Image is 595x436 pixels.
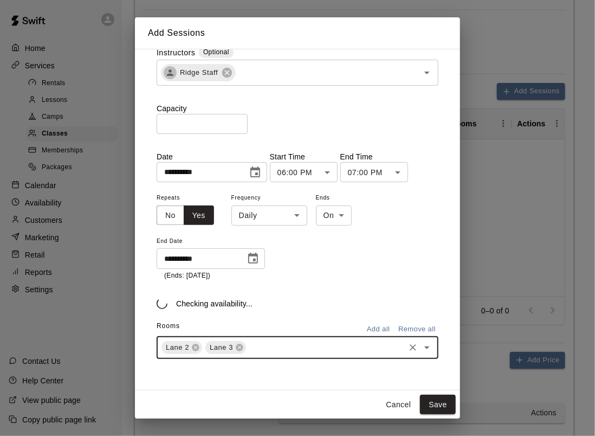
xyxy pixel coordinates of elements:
button: Add all [361,321,396,338]
span: Rooms [157,322,180,330]
button: Clear [405,340,421,355]
span: Repeats [157,191,223,206]
p: Checking availability... [176,298,253,309]
button: No [157,206,184,226]
p: Capacity [157,103,438,114]
div: Ridge Staff [164,66,177,79]
button: Choose date, selected date is Aug 18, 2025 [244,162,266,183]
div: 06:00 PM [270,162,338,182]
button: Save [420,395,456,415]
span: Ends [316,191,352,206]
span: Lane 2 [161,342,193,353]
label: Instructors [157,47,196,60]
button: Remove all [396,321,438,338]
span: End Date [157,234,265,249]
button: Open [419,340,435,355]
p: (Ends: [DATE]) [164,271,257,281]
div: 07:00 PM [340,162,408,182]
p: Date [157,151,267,162]
p: Start Time [270,151,338,162]
button: Choose date, selected date is Dec 29, 2025 [242,248,264,270]
span: Frequency [231,191,307,206]
span: Optional [203,48,229,56]
div: On [316,206,352,226]
h2: Add Sessions [135,17,460,49]
div: Ridge Staff [161,64,236,81]
span: Ridge Staff [173,67,224,78]
div: Lane 3 [205,341,246,354]
div: outlined button group [157,206,214,226]
button: Yes [184,206,214,226]
div: Daily [231,206,307,226]
div: Lane 2 [161,341,202,354]
button: Cancel [381,395,416,415]
button: Open [419,65,435,80]
p: End Time [340,151,408,162]
span: Lane 3 [205,342,237,353]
